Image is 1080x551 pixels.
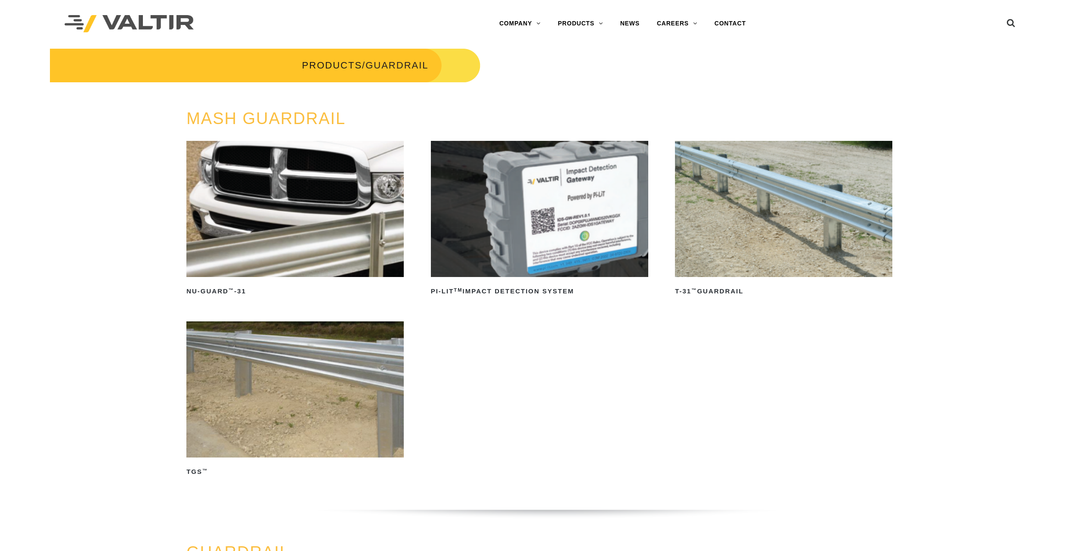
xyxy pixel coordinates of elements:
a: PRODUCTS [302,60,362,71]
sup: ™ [229,287,234,293]
a: CONTACT [706,15,755,32]
a: TGS™ [186,321,404,479]
a: T-31™Guardrail [675,141,892,298]
a: MASH GUARDRAIL [186,109,346,128]
a: NEWS [612,15,648,32]
a: NU-GUARD™-31 [186,141,404,298]
h2: T-31 Guardrail [675,285,892,299]
a: PRODUCTS [549,15,612,32]
sup: TM [454,287,462,293]
h2: NU-GUARD -31 [186,285,404,299]
a: COMPANY [491,15,549,32]
img: Valtir [65,15,194,33]
span: GUARDRAIL [365,60,428,71]
a: CAREERS [648,15,706,32]
h2: PI-LIT Impact Detection System [431,285,648,299]
h2: TGS [186,465,404,479]
a: PI-LITTMImpact Detection System [431,141,648,298]
sup: ™ [202,468,208,473]
sup: ™ [691,287,697,293]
